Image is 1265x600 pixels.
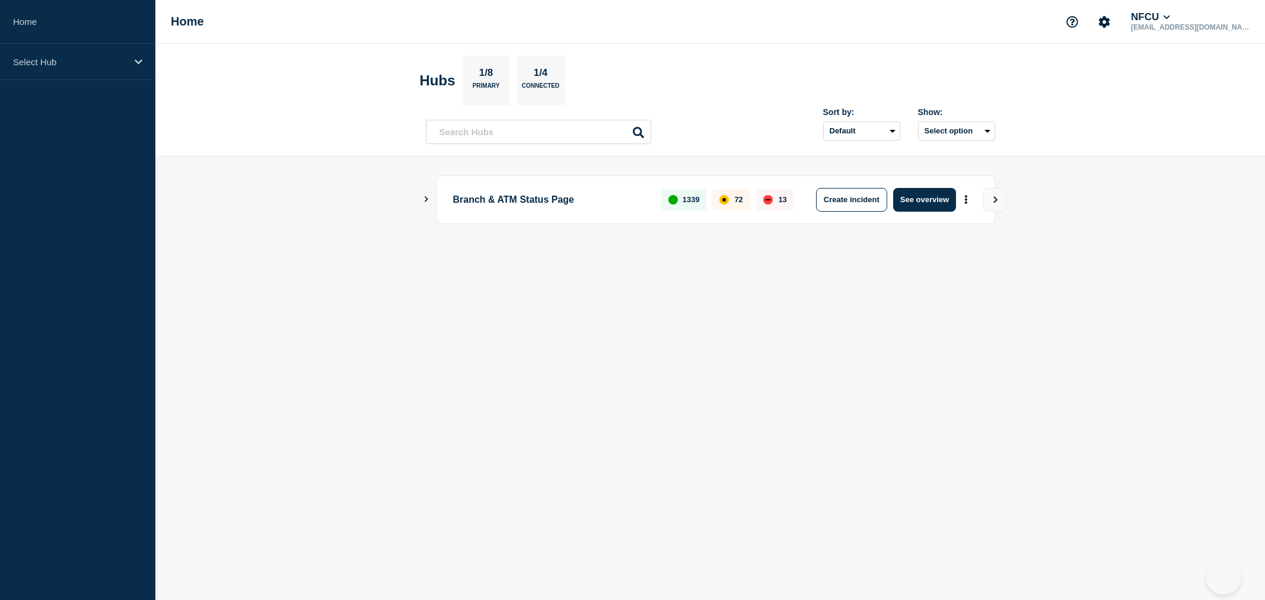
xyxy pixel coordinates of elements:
[1129,23,1252,31] p: [EMAIL_ADDRESS][DOMAIN_NAME]
[473,82,500,95] p: Primary
[1206,559,1241,595] iframe: Help Scout Beacon - Open
[983,188,1006,212] button: View
[171,15,204,28] h1: Home
[763,195,773,205] div: down
[529,67,552,82] p: 1/4
[453,188,649,212] p: Branch & ATM Status Page
[778,195,786,204] p: 13
[1060,9,1085,34] button: Support
[668,195,678,205] div: up
[958,189,974,210] button: More actions
[734,195,743,204] p: 72
[893,188,956,212] button: See overview
[474,67,498,82] p: 1/8
[823,122,900,141] select: Sort by
[1129,11,1172,23] button: NFCU
[13,57,127,67] p: Select Hub
[719,195,729,205] div: affected
[522,82,559,95] p: Connected
[816,188,887,212] button: Create incident
[918,107,995,117] div: Show:
[426,120,651,144] input: Search Hubs
[918,122,995,141] button: Select option
[683,195,700,204] p: 1339
[823,107,900,117] div: Sort by:
[423,195,429,204] button: Show Connected Hubs
[1092,9,1117,34] button: Account settings
[420,72,455,89] h2: Hubs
